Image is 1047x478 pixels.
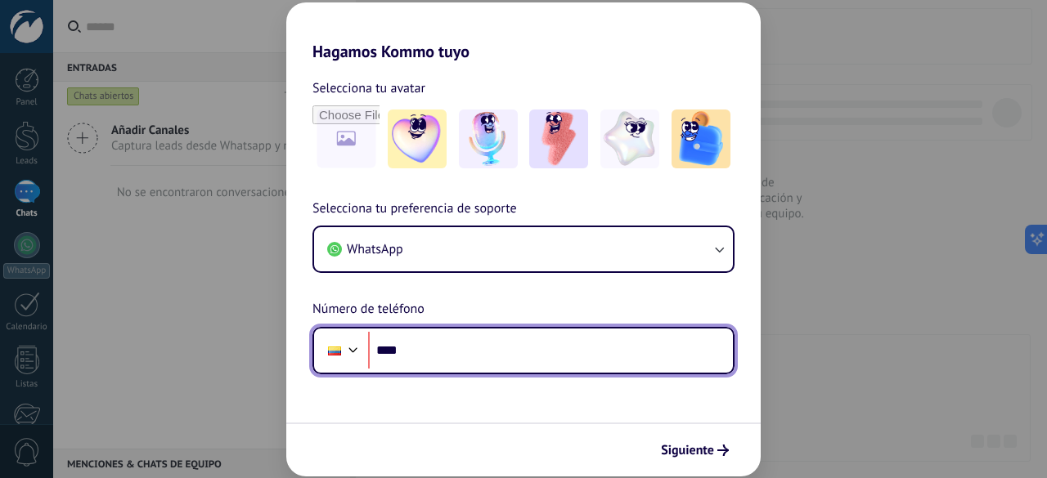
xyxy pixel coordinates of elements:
[529,109,588,168] img: -3.jpeg
[600,109,659,168] img: -4.jpeg
[319,333,350,368] div: Ecuador: + 593
[314,227,733,271] button: WhatsApp
[654,436,736,464] button: Siguiente
[459,109,518,168] img: -2.jpeg
[388,109,447,168] img: -1.jpeg
[312,78,425,99] span: Selecciona tu avatar
[312,199,517,220] span: Selecciona tu preferencia de soporte
[312,299,425,320] span: Número de teléfono
[661,444,714,456] span: Siguiente
[672,109,730,168] img: -5.jpeg
[347,241,403,257] span: WhatsApp
[286,2,761,61] h2: Hagamos Kommo tuyo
